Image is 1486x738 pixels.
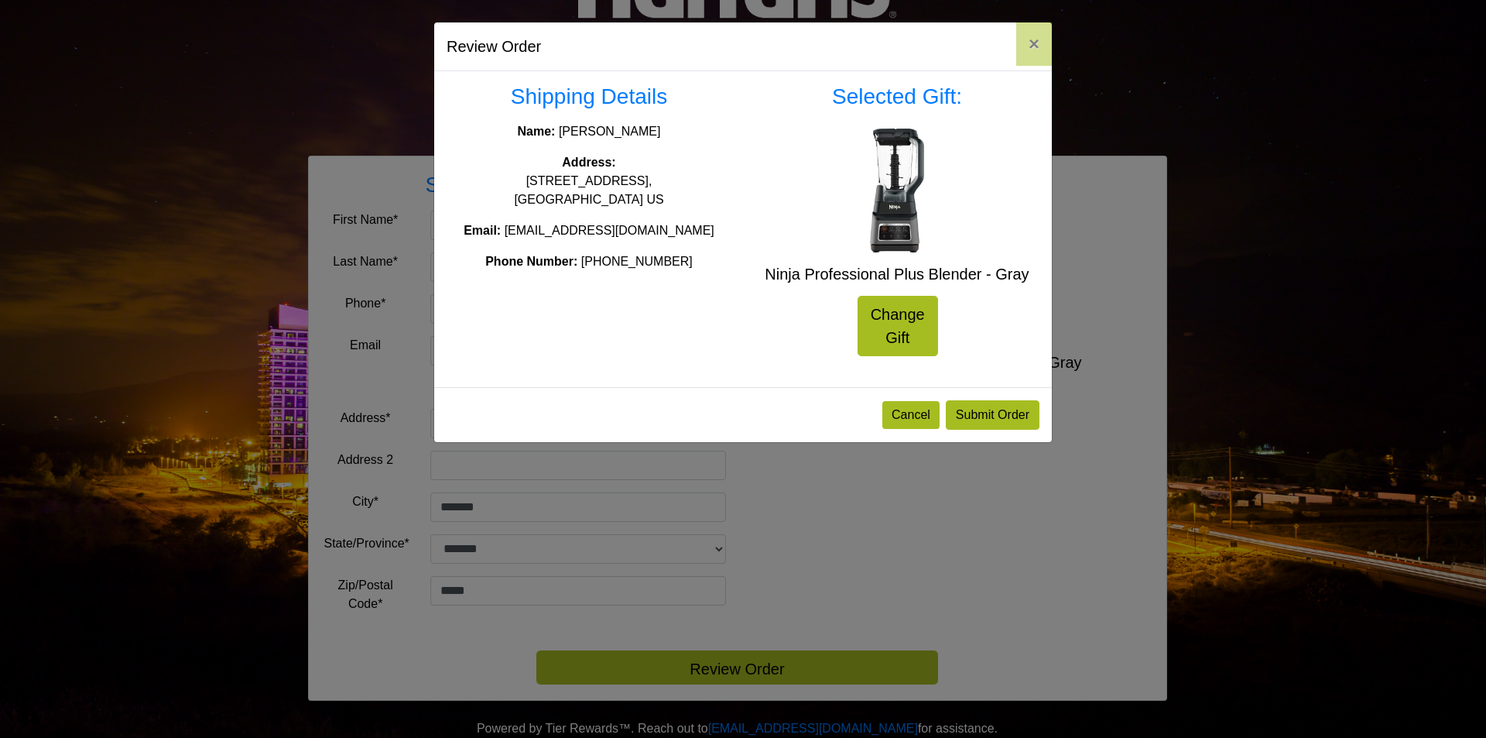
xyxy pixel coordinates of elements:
span: [PHONE_NUMBER] [581,255,693,268]
strong: Phone Number: [485,255,577,268]
h3: Selected Gift: [755,84,1039,110]
span: × [1029,33,1039,54]
img: Ninja Professional Plus Blender - Gray [835,129,959,252]
button: Cancel [882,401,940,429]
span: [PERSON_NAME] [559,125,661,138]
strong: Address: [562,156,615,169]
strong: Name: [518,125,556,138]
span: [EMAIL_ADDRESS][DOMAIN_NAME] [505,224,714,237]
button: Submit Order [946,400,1039,430]
span: [STREET_ADDRESS], [GEOGRAPHIC_DATA] US [514,174,663,206]
button: Close [1016,22,1052,66]
h5: Review Order [447,35,541,58]
a: Change Gift [858,296,938,356]
strong: Email: [464,224,501,237]
h3: Shipping Details [447,84,731,110]
h5: Ninja Professional Plus Blender - Gray [755,265,1039,283]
